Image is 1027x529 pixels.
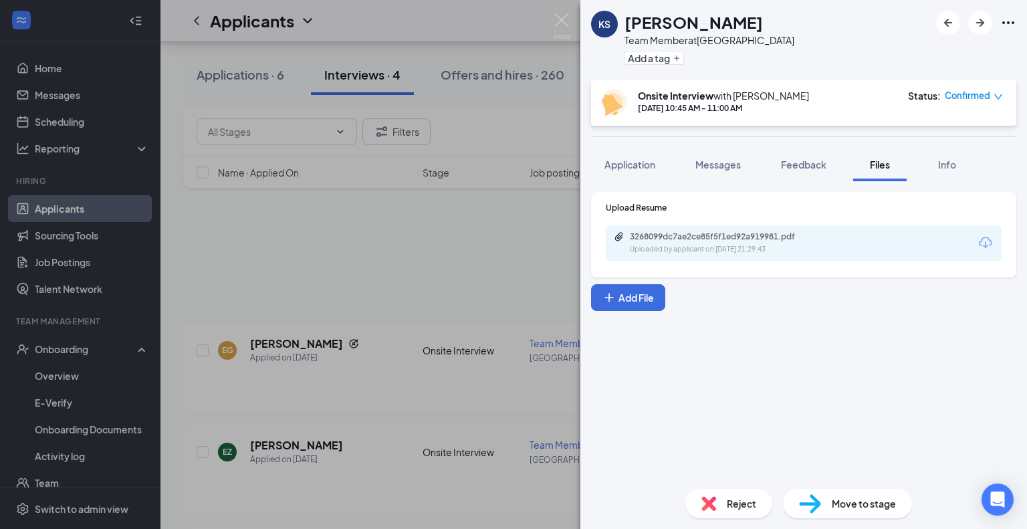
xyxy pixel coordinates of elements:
button: Add FilePlus [591,284,665,311]
div: 3268099dc7ae2ce85f5f1ed92a919981.pdf [630,231,817,242]
b: Onsite Interview [638,90,713,102]
div: Upload Resume [606,202,1002,213]
span: Application [604,158,655,171]
button: ArrowLeftNew [936,11,960,35]
span: down [994,92,1003,102]
button: PlusAdd a tag [624,51,684,65]
div: [DATE] 10:45 AM - 11:00 AM [638,102,809,114]
div: Status : [908,89,941,102]
svg: Ellipses [1000,15,1016,31]
span: Move to stage [832,496,896,511]
svg: Plus [602,291,616,304]
span: Feedback [781,158,826,171]
button: ArrowRight [968,11,992,35]
span: Files [870,158,890,171]
div: with [PERSON_NAME] [638,89,809,102]
div: Uploaded by applicant on [DATE] 21:29:43 [630,244,830,255]
div: Open Intercom Messenger [982,484,1014,516]
span: Info [938,158,956,171]
span: Reject [727,496,756,511]
h1: [PERSON_NAME] [624,11,763,33]
svg: Plus [673,54,681,62]
div: Team Member at [GEOGRAPHIC_DATA] [624,33,794,47]
svg: Download [978,235,994,251]
a: Paperclip3268099dc7ae2ce85f5f1ed92a919981.pdfUploaded by applicant on [DATE] 21:29:43 [614,231,830,255]
span: Messages [695,158,741,171]
svg: ArrowLeftNew [940,15,956,31]
svg: Paperclip [614,231,624,242]
div: KS [598,17,610,31]
span: Confirmed [945,89,990,102]
svg: ArrowRight [972,15,988,31]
